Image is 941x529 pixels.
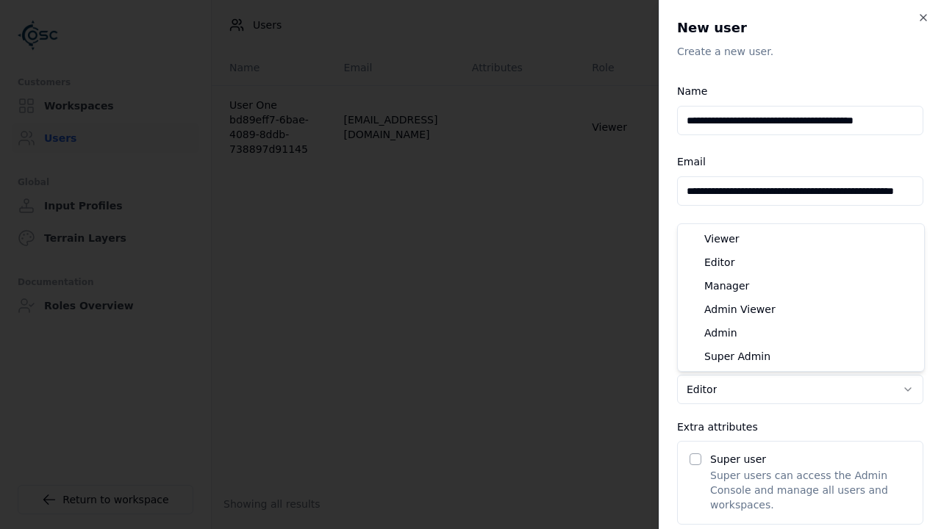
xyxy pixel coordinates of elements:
[704,255,734,270] span: Editor
[704,231,740,246] span: Viewer
[704,278,749,293] span: Manager
[704,302,776,317] span: Admin Viewer
[704,349,770,364] span: Super Admin
[704,325,737,340] span: Admin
